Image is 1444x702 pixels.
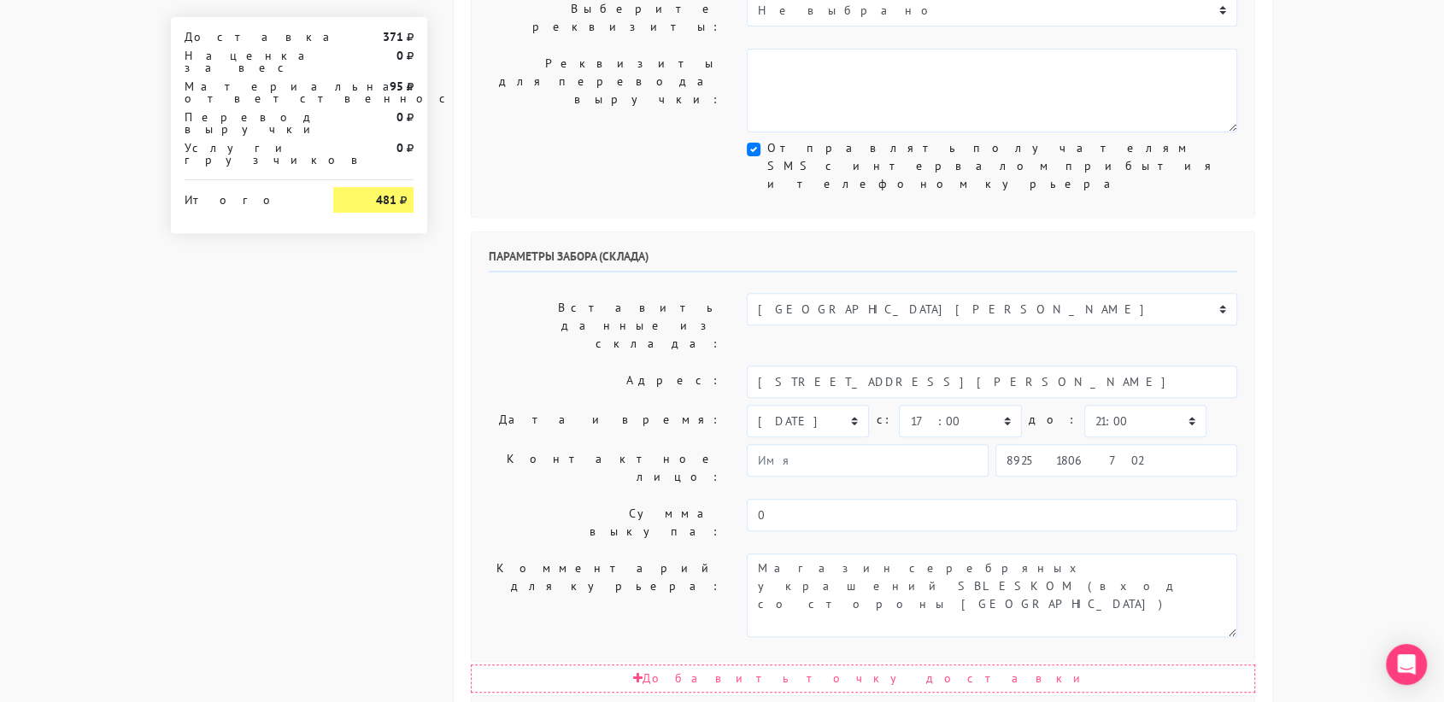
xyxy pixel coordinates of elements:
[172,31,320,43] div: Доставка
[476,444,734,492] label: Контактное лицо:
[747,444,989,477] input: Имя
[172,142,320,166] div: Услуги грузчиков
[489,249,1237,272] h6: Параметры забора (склада)
[185,187,308,206] div: Итого
[1386,644,1427,685] div: Open Intercom Messenger
[172,80,320,104] div: Материальная ответственность
[396,48,403,63] strong: 0
[396,140,403,155] strong: 0
[1029,405,1077,435] label: до:
[396,109,403,125] strong: 0
[476,499,734,547] label: Сумма выкупа:
[383,29,403,44] strong: 371
[172,50,320,73] div: Наценка за вес
[471,664,1255,693] div: Добавить точку доставки
[476,553,734,637] label: Комментарий для курьера:
[476,366,734,398] label: Адрес:
[476,293,734,359] label: Вставить данные из склада:
[876,405,892,435] label: c:
[172,111,320,135] div: Перевод выручки
[767,139,1237,193] label: Отправлять получателям SMS с интервалом прибытия и телефоном курьера
[390,79,403,94] strong: 95
[995,444,1237,477] input: Телефон
[476,405,734,437] label: Дата и время:
[476,49,734,132] label: Реквизиты для перевода выручки:
[376,192,396,208] strong: 481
